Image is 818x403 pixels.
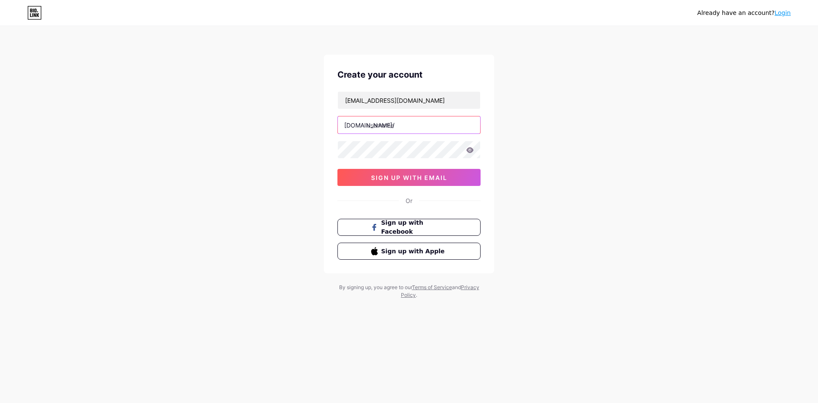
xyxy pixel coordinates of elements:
button: sign up with email [337,169,481,186]
div: Or [406,196,412,205]
div: By signing up, you agree to our and . [337,284,481,299]
span: sign up with email [371,174,447,181]
span: Sign up with Apple [381,247,447,256]
button: Sign up with Apple [337,243,481,260]
input: username [338,116,480,133]
a: Terms of Service [412,284,452,290]
button: Sign up with Facebook [337,219,481,236]
input: Email [338,92,480,109]
div: Already have an account? [697,9,791,17]
div: [DOMAIN_NAME]/ [344,121,395,130]
div: Create your account [337,68,481,81]
span: Sign up with Facebook [381,218,447,236]
a: Login [775,9,791,16]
